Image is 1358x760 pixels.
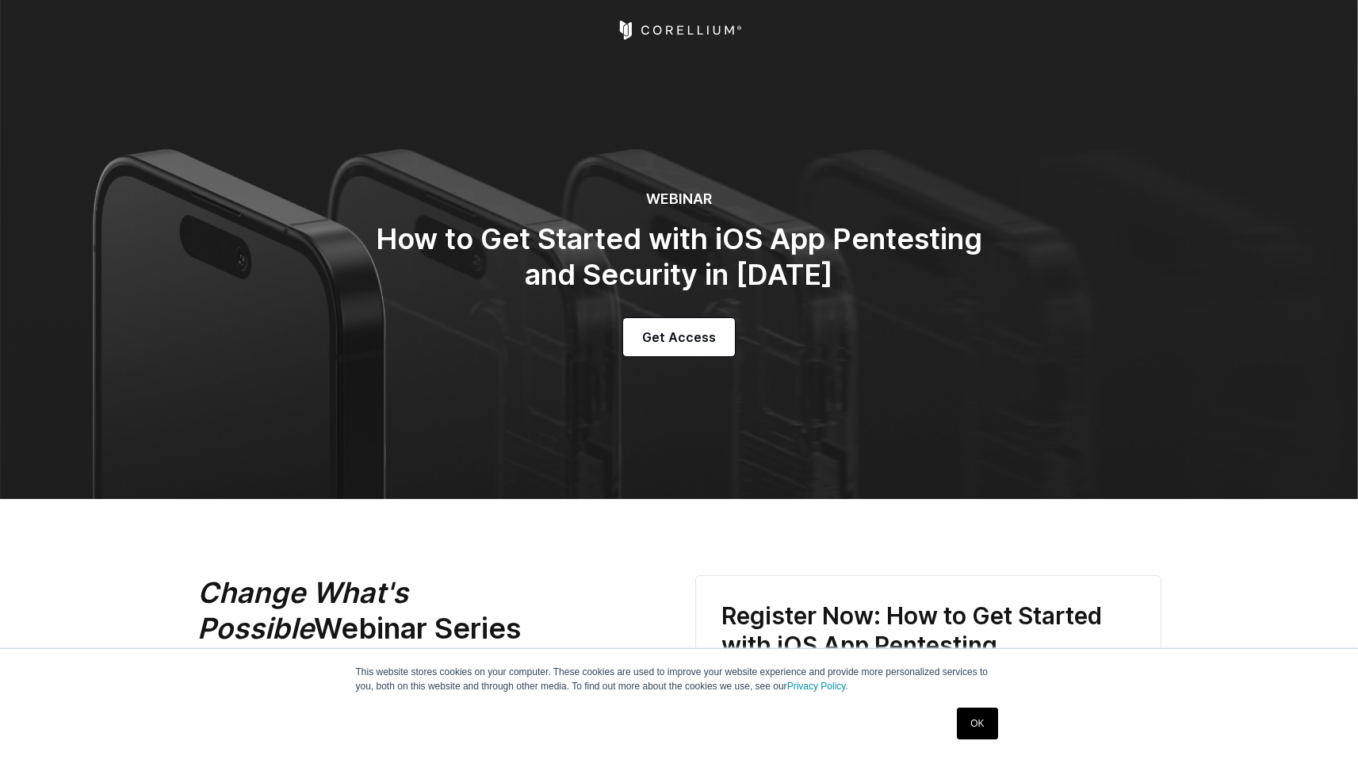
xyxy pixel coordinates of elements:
a: Corellium Home [616,21,742,40]
h2: Webinar Series [197,575,625,647]
a: Get Access [623,318,735,356]
h3: Register Now: How to Get Started with iOS App Pentesting [721,601,1135,661]
em: Change What's Possible [197,575,408,646]
a: Privacy Policy. [787,681,848,692]
span: Get Access [642,328,716,347]
a: OK [957,708,997,739]
p: This website stores cookies on your computer. These cookies are used to improve your website expe... [356,665,1003,693]
h2: How to Get Started with iOS App Pentesting and Security in [DATE] [362,221,997,293]
h6: WEBINAR [362,190,997,209]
